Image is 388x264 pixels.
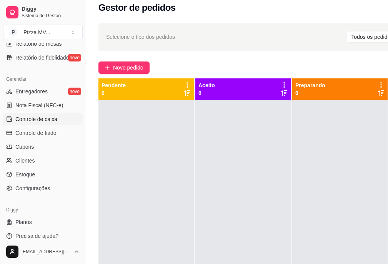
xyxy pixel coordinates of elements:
span: Sistema de Gestão [22,13,80,19]
a: Configurações [3,182,83,194]
a: Clientes [3,154,83,167]
a: Nota Fiscal (NFC-e) [3,99,83,111]
button: Select a team [3,25,83,40]
div: Pizza MV ... [23,28,50,36]
p: Preparando [295,81,325,89]
a: Relatório de mesas [3,38,83,50]
span: [EMAIL_ADDRESS][DOMAIN_NAME] [22,249,70,255]
button: [EMAIL_ADDRESS][DOMAIN_NAME] [3,242,83,261]
span: plus [105,65,110,70]
span: Selecione o tipo dos pedidos [106,33,175,41]
p: 0 [102,89,126,97]
span: Diggy [22,6,80,13]
p: 0 [295,89,325,97]
a: Controle de fiado [3,127,83,139]
span: Cupons [15,143,34,151]
span: Relatório de fidelidade [15,54,69,61]
span: Clientes [15,157,35,164]
a: Planos [3,216,83,228]
h2: Gestor de pedidos [98,2,176,14]
p: Pendente [102,81,126,89]
button: Novo pedido [98,61,150,74]
span: Planos [15,218,32,226]
span: Controle de caixa [15,115,57,123]
a: DiggySistema de Gestão [3,3,83,22]
a: Controle de caixa [3,113,83,125]
p: Aceito [198,81,215,89]
a: Entregadoresnovo [3,85,83,98]
span: Novo pedido [113,63,143,72]
span: Relatório de mesas [15,40,62,48]
a: Estoque [3,168,83,181]
a: Precisa de ajuda? [3,230,83,242]
a: Relatório de fidelidadenovo [3,51,83,64]
div: Gerenciar [3,73,83,85]
span: Configurações [15,184,50,192]
span: Controle de fiado [15,129,57,137]
span: Precisa de ajuda? [15,232,58,240]
a: Cupons [3,141,83,153]
span: Estoque [15,171,35,178]
span: P [10,28,17,36]
span: Entregadores [15,88,48,95]
p: 0 [198,89,215,97]
span: Nota Fiscal (NFC-e) [15,101,63,109]
div: Diggy [3,204,83,216]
